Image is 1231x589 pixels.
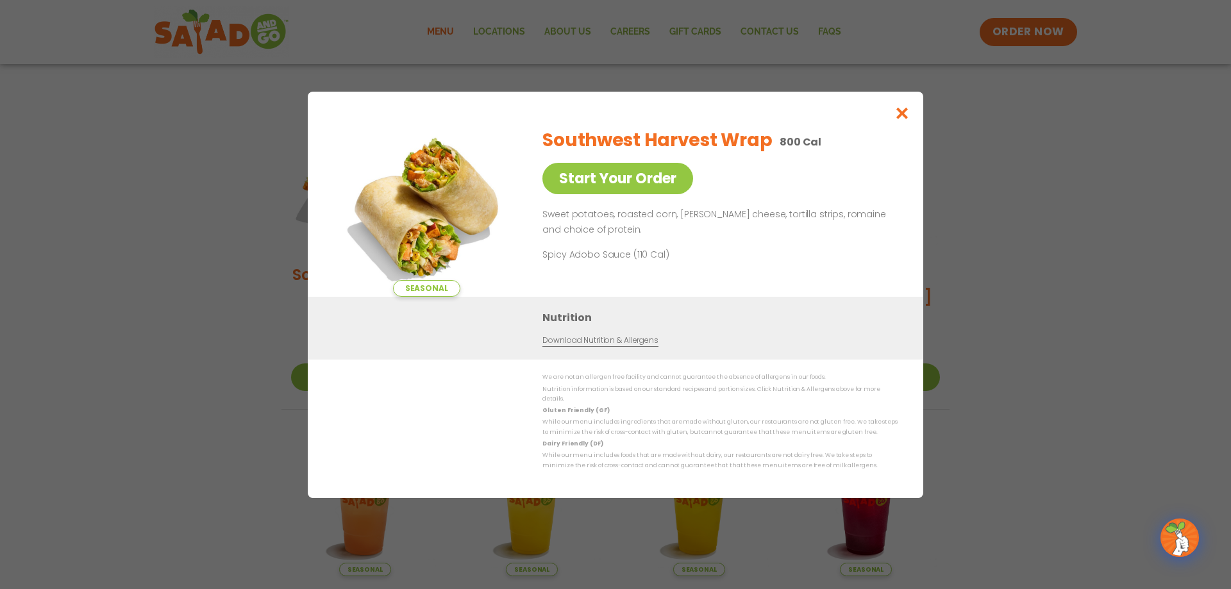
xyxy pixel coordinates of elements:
[542,247,780,261] p: Spicy Adobo Sauce (110 Cal)
[882,92,923,135] button: Close modal
[542,384,898,404] p: Nutrition information is based on our standard recipes and portion sizes. Click Nutrition & Aller...
[542,406,609,414] strong: Gluten Friendly (GF)
[542,417,898,437] p: While our menu includes ingredients that are made without gluten, our restaurants are not gluten ...
[393,280,460,297] span: Seasonal
[1162,520,1198,556] img: wpChatIcon
[542,310,904,326] h3: Nutrition
[542,163,693,194] a: Start Your Order
[337,117,516,297] img: Featured product photo for Southwest Harvest Wrap
[542,207,892,238] p: Sweet potatoes, roasted corn, [PERSON_NAME] cheese, tortilla strips, romaine and choice of protein.
[542,451,898,470] p: While our menu includes foods that are made without dairy, our restaurants are not dairy free. We...
[780,134,821,150] p: 800 Cal
[542,372,898,382] p: We are not an allergen free facility and cannot guarantee the absence of allergens in our foods.
[542,127,772,154] h2: Southwest Harvest Wrap
[542,335,658,347] a: Download Nutrition & Allergens
[542,440,603,447] strong: Dairy Friendly (DF)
